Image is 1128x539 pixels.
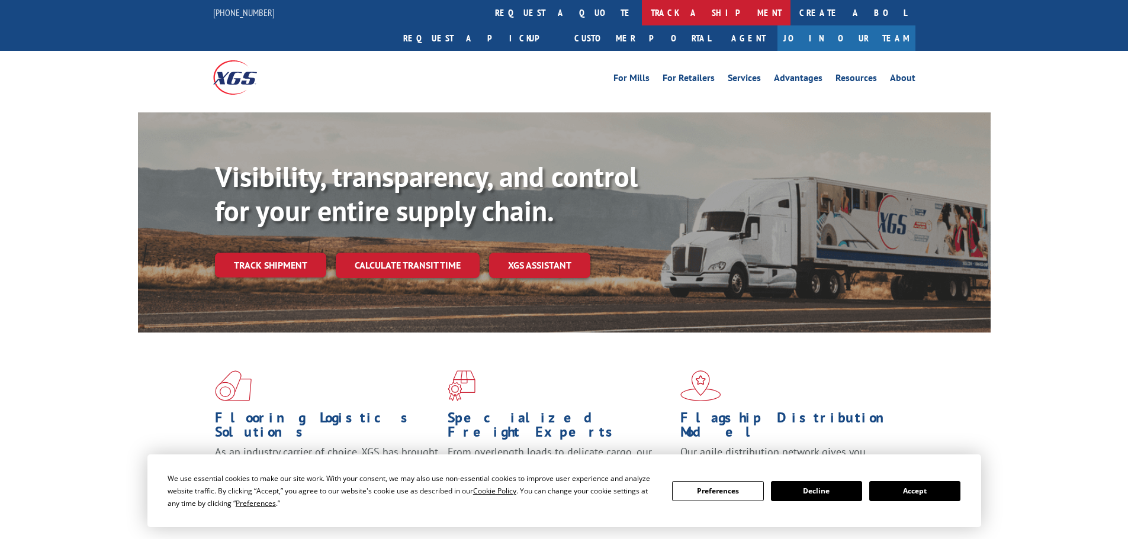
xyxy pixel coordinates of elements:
img: xgs-icon-flagship-distribution-model-red [680,370,721,401]
span: Preferences [236,498,276,508]
a: Calculate transit time [336,253,480,278]
a: Advantages [774,73,822,86]
a: Resources [835,73,877,86]
button: Preferences [672,481,763,501]
p: From overlength loads to delicate cargo, our experienced staff knows the best way to move your fr... [448,445,671,498]
a: Request a pickup [394,25,565,51]
a: For Mills [613,73,650,86]
span: Cookie Policy [473,486,516,496]
a: [PHONE_NUMBER] [213,7,275,18]
button: Decline [771,481,862,501]
h1: Flooring Logistics Solutions [215,411,439,445]
a: Agent [719,25,777,51]
h1: Specialized Freight Experts [448,411,671,445]
div: Cookie Consent Prompt [147,454,981,527]
img: xgs-icon-total-supply-chain-intelligence-red [215,370,252,401]
img: xgs-icon-focused-on-flooring-red [448,370,475,401]
h1: Flagship Distribution Model [680,411,904,445]
b: Visibility, transparency, and control for your entire supply chain. [215,158,638,229]
a: Services [728,73,761,86]
a: Customer Portal [565,25,719,51]
a: XGS ASSISTANT [489,253,590,278]
span: As an industry carrier of choice, XGS has brought innovation and dedication to flooring logistics... [215,445,438,487]
a: About [890,73,915,86]
div: We use essential cookies to make our site work. With your consent, we may also use non-essential ... [168,472,658,509]
a: Join Our Team [777,25,915,51]
a: Track shipment [215,253,326,277]
span: Our agile distribution network gives you nationwide inventory management on demand. [680,445,898,473]
a: For Retailers [663,73,715,86]
button: Accept [869,481,960,501]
